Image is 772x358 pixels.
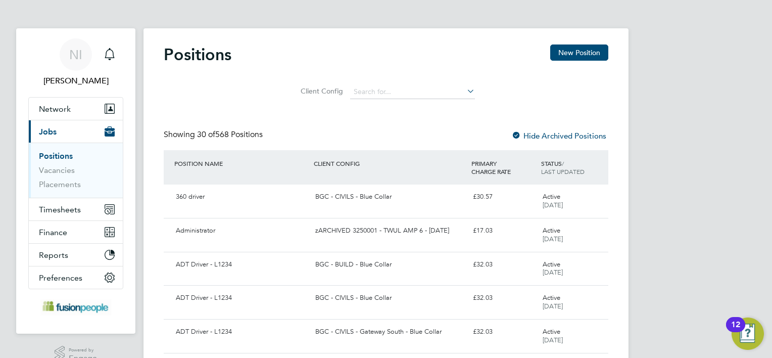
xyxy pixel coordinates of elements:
[28,75,123,87] span: Neelam Ismail
[543,293,560,302] span: Active
[350,85,475,99] input: Search for...
[39,273,82,283] span: Preferences
[29,198,123,220] button: Timesheets
[197,129,263,140] span: 568 Positions
[311,222,468,239] div: zARCHIVED 3250001 - TWUL AMP 6 - [DATE]
[543,302,563,310] span: [DATE]
[39,180,81,189] a: Placements
[29,98,123,120] button: Network
[311,154,468,172] div: CLIENT CONFIG
[469,222,539,239] div: £17.03
[40,299,112,316] img: fusionpeople-logo-retina.png
[543,260,560,268] span: Active
[39,228,67,237] span: Finance
[29,143,123,198] div: Jobs
[311,290,468,306] div: BGC - CIVILS - Blue Collar
[543,336,563,344] span: [DATE]
[311,256,468,273] div: BGC - BUILD - Blue Collar
[29,120,123,143] button: Jobs
[469,324,539,340] div: £32.03
[543,268,563,277] span: [DATE]
[172,154,311,172] div: POSITION NAME
[39,250,68,260] span: Reports
[469,189,539,205] div: £30.57
[731,325,740,338] div: 12
[28,38,123,87] a: NI[PERSON_NAME]
[562,159,564,167] span: /
[172,222,311,239] div: Administrator
[39,165,75,175] a: Vacancies
[172,256,311,273] div: ADT Driver - L1234
[511,131,606,141] label: Hide Archived Positions
[172,324,311,340] div: ADT Driver - L1234
[543,235,563,243] span: [DATE]
[29,244,123,266] button: Reports
[39,151,73,161] a: Positions
[164,44,231,65] h2: Positions
[29,221,123,243] button: Finance
[541,167,585,175] span: LAST UPDATED
[172,189,311,205] div: 360 driver
[29,266,123,289] button: Preferences
[69,346,97,354] span: Powered by
[39,205,81,214] span: Timesheets
[543,226,560,235] span: Active
[543,327,560,336] span: Active
[39,127,57,137] span: Jobs
[732,318,764,350] button: Open Resource Center, 12 new notifications
[164,129,265,140] div: Showing
[16,28,135,334] nav: Main navigation
[311,189,468,205] div: BGC - CIVILS - Blue Collar
[311,324,468,340] div: BGC - CIVILS - Gateway South - Blue Collar
[539,154,608,181] div: STATUS
[543,192,560,201] span: Active
[469,290,539,306] div: £32.03
[69,48,82,61] span: NI
[172,290,311,306] div: ADT Driver - L1234
[28,299,123,316] a: Go to home page
[550,44,608,61] button: New Position
[39,104,71,114] span: Network
[543,201,563,209] span: [DATE]
[469,256,539,273] div: £32.03
[469,154,539,181] div: PRIMARY CHARGE RATE
[197,129,215,140] span: 30 of
[298,86,343,96] label: Client Config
